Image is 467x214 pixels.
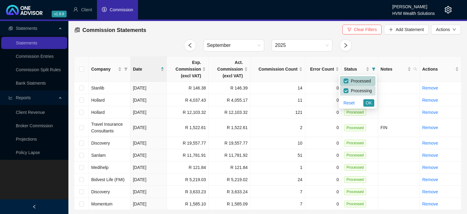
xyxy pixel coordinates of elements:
span: Exp. Commission (excl VAT) [169,59,201,79]
th: Act. Commission (excl VAT) [209,57,250,82]
td: 11 [251,94,305,106]
span: reconciliation [74,27,80,33]
div: [PERSON_NAME] [392,2,435,8]
span: Discovery [91,189,110,194]
span: search [412,65,418,74]
button: OK [363,99,374,107]
span: filter [372,67,375,71]
span: filter [123,65,129,74]
span: Status [344,66,365,72]
td: R 1,522.61 [167,118,209,137]
a: Remove [422,153,438,158]
td: 0 [305,174,342,186]
span: Processed [344,164,366,171]
td: 1 [251,161,305,174]
a: Remove [422,177,438,182]
span: Hollard [91,110,105,115]
th: Company [89,57,130,82]
span: left [32,205,36,209]
td: R 3,633.24 [209,186,250,198]
td: 2 [251,118,305,137]
span: 2025 [275,40,329,51]
td: 7 [251,198,305,210]
td: R 11,781.91 [167,149,209,161]
span: Hollard [91,98,105,103]
td: 24 [251,174,305,186]
span: left [187,43,193,48]
span: Processed [344,109,366,116]
td: R 5,219.03 [167,174,209,186]
th: Commission Count [251,57,305,82]
td: [DATE] [130,82,167,94]
a: Commission Split Rules [16,67,61,72]
span: Processed [344,176,366,183]
th: Error Count [305,57,342,82]
a: Commission Entries [16,54,54,59]
a: Client Revenue [16,110,45,115]
td: R 146.39 [209,82,250,94]
td: R 5,219.02 [209,174,250,186]
td: 0 [305,94,342,106]
a: Remove [422,86,438,90]
button: Add Statement [384,25,429,34]
span: down [452,28,456,31]
span: Actions [436,26,450,33]
div: HVM Wealth Solutions [392,8,435,15]
span: line-chart [9,96,13,100]
a: Remove [422,125,438,130]
td: R 146.38 [167,82,209,94]
a: Bank Statments [16,81,46,86]
span: right [343,43,348,48]
td: 0 [305,137,342,149]
a: Policy Lapse [16,150,40,155]
span: Clear Filters [354,26,377,33]
a: Remove [422,189,438,194]
span: Processed [344,201,366,207]
span: dollar [102,7,107,12]
span: Medihelp [91,165,109,170]
button: Actionsdown [431,25,461,34]
span: Date [133,66,159,72]
td: R 11,781.92 [209,149,250,161]
td: [DATE] [130,198,167,210]
span: v1.9.9 [52,11,67,17]
span: Client [81,7,92,12]
button: Clear Filters [342,25,382,34]
td: R 121.84 [209,161,250,174]
td: [DATE] [130,161,167,174]
a: Statements [16,40,37,45]
td: R 19,557.77 [167,137,209,149]
td: R 1,522.61 [209,118,250,137]
span: reconciliation [9,26,13,30]
td: 0 [305,186,342,198]
td: R 12,103.32 [167,106,209,118]
span: September [207,40,261,51]
td: R 4,055.17 [209,94,250,106]
span: Processed [344,140,366,146]
td: R 12,103.32 [209,106,250,118]
td: [DATE] [130,118,167,137]
td: 7 [251,186,305,198]
span: Commission Count [253,66,298,72]
td: 0 [305,149,342,161]
td: 121 [251,106,305,118]
th: Notes [378,57,420,82]
span: Bidvest Life (FMI) [91,177,125,182]
td: R 3,633.23 [167,186,209,198]
td: R 1,585.09 [209,198,250,210]
td: R 4,037.43 [167,94,209,106]
span: setting [445,6,452,13]
td: [DATE] [130,94,167,106]
td: [DATE] [130,174,167,186]
span: filter [124,67,128,71]
span: OK [366,100,372,106]
a: Remove [422,141,438,146]
span: Error Count [308,66,334,72]
span: user [73,7,78,12]
span: Processed [344,152,366,159]
th: Exp. Commission (excl VAT) [167,57,209,82]
span: Add Statement [396,26,424,33]
span: Travel Insurance Consultants [91,122,123,133]
span: search [413,67,417,71]
td: [DATE] [130,106,167,118]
